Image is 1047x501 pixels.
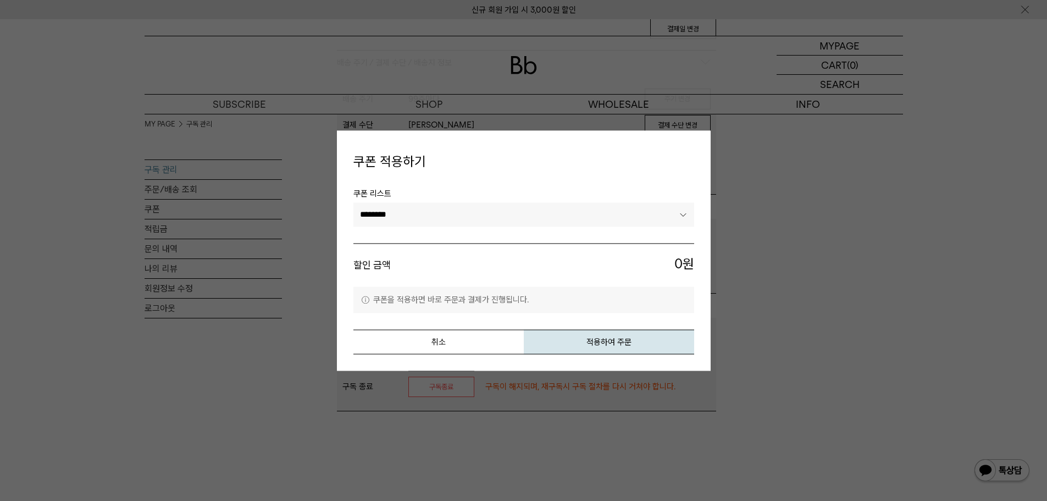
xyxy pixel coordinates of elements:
[353,188,694,203] span: 쿠폰 리스트
[353,147,694,177] h4: 쿠폰 적용하기
[353,329,524,354] button: 취소
[353,287,694,313] p: 쿠폰을 적용하면 바로 주문과 결제가 진행됩니다.
[674,255,683,274] span: 0
[524,329,694,354] button: 적용하여 주문
[524,255,694,276] span: 원
[353,260,391,271] strong: 할인 금액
